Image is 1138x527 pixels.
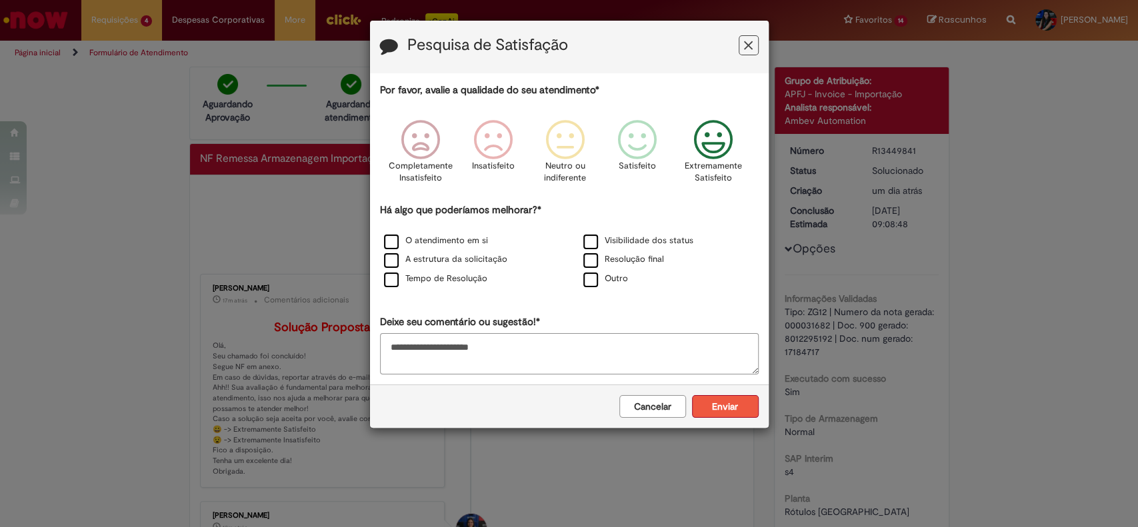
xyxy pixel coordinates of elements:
[675,110,751,201] div: Extremamente Satisfeito
[541,160,589,185] p: Neutro ou indiferente
[583,235,693,247] label: Visibilidade dos status
[384,272,487,285] label: Tempo de Resolução
[384,253,507,266] label: A estrutura da solicitação
[472,160,515,173] p: Insatisfeito
[692,395,759,418] button: Enviar
[619,160,656,173] p: Satisfeito
[583,272,628,285] label: Outro
[619,395,686,418] button: Cancelar
[380,315,540,329] label: Deixe seu comentário ou sugestão!*
[685,160,742,185] p: Extremamente Satisfeito
[531,110,599,201] div: Neutro ou indiferente
[407,37,568,54] label: Pesquisa de Satisfação
[459,110,527,201] div: Insatisfeito
[603,110,671,201] div: Satisfeito
[583,253,664,266] label: Resolução final
[380,83,599,97] label: Por favor, avalie a qualidade do seu atendimento*
[389,160,453,185] p: Completamente Insatisfeito
[380,203,759,289] div: Há algo que poderíamos melhorar?*
[387,110,455,201] div: Completamente Insatisfeito
[384,235,488,247] label: O atendimento em si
